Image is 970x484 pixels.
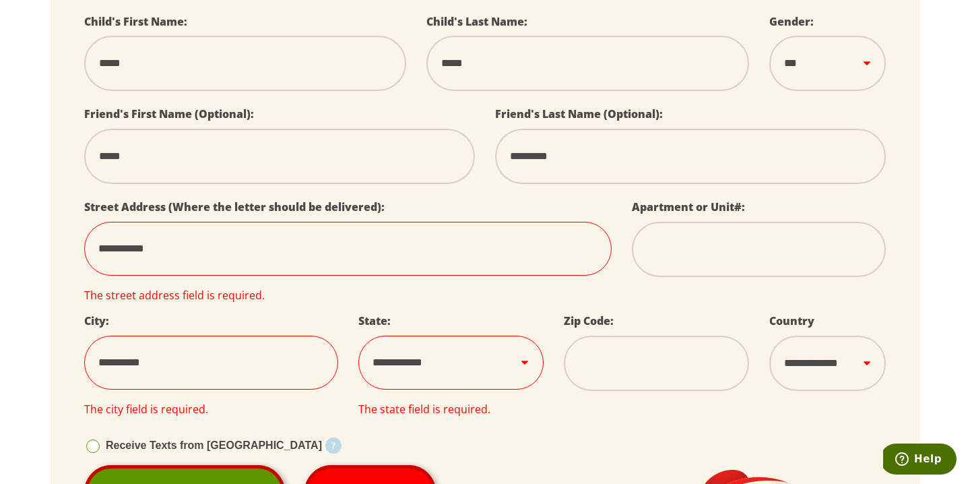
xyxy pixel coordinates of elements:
label: Friend's Last Name (Optional): [495,107,663,121]
label: Apartment or Unit#: [632,200,745,214]
label: Child's First Name: [84,14,187,29]
div: The state field is required. [358,403,544,415]
label: State: [358,313,391,328]
label: Street Address (Where the letter should be delivered): [84,200,385,214]
span: Receive Texts from [GEOGRAPHIC_DATA] [106,440,322,451]
label: Zip Code: [564,313,614,328]
label: Country [769,313,814,328]
div: The city field is required. [84,403,338,415]
label: Friend's First Name (Optional): [84,107,254,121]
label: Gender: [769,14,814,29]
iframe: Opens a widget where you can find more information [883,444,957,477]
div: The street address field is required. [84,289,612,301]
label: City: [84,313,109,328]
label: Child's Last Name: [426,14,527,29]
